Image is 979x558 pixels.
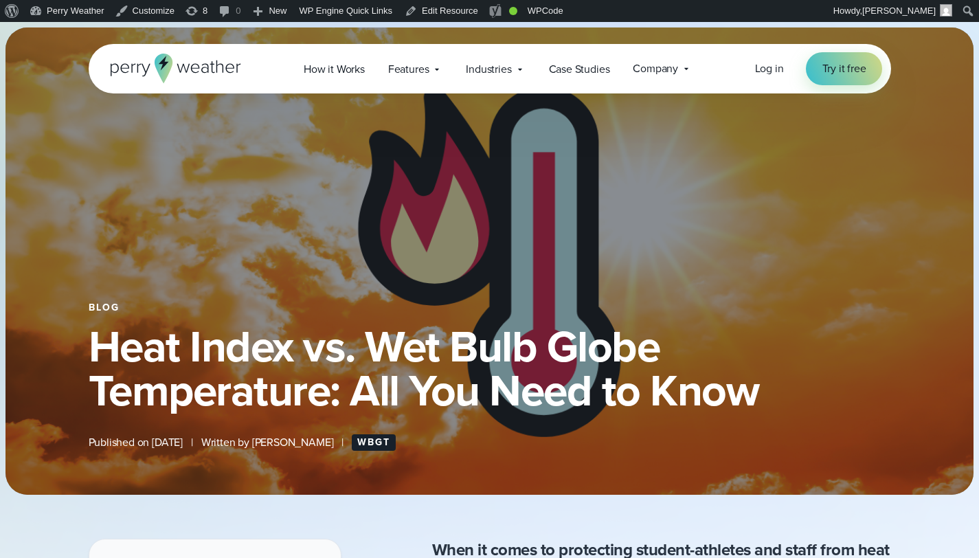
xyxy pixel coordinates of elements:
[822,60,866,77] span: Try it free
[388,61,429,78] span: Features
[341,434,344,451] span: |
[755,60,784,76] span: Log in
[292,55,376,83] a: How it Works
[862,5,936,16] span: [PERSON_NAME]
[509,7,517,15] div: Good
[755,60,784,77] a: Log in
[537,55,622,83] a: Case Studies
[89,434,183,451] span: Published on [DATE]
[304,61,365,78] span: How it Works
[633,60,678,77] span: Company
[352,434,396,451] a: WBGT
[806,52,883,85] a: Try it free
[466,61,511,78] span: Industries
[89,324,891,412] h1: Heat Index vs. Wet Bulb Globe Temperature: All You Need to Know
[549,61,610,78] span: Case Studies
[201,434,334,451] span: Written by [PERSON_NAME]
[191,434,193,451] span: |
[89,302,891,313] div: Blog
